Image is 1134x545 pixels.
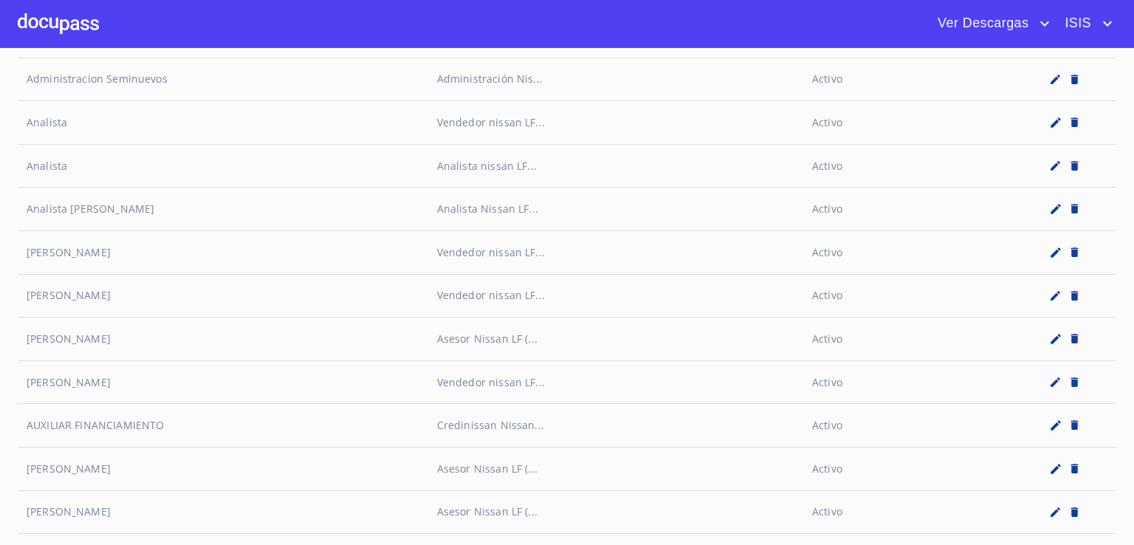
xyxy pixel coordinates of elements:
[428,318,803,361] td: Asesor Nissan LF (...
[18,274,428,318] td: [PERSON_NAME]
[428,230,803,274] td: Vendedor nissan LF...
[18,490,428,534] td: [PERSON_NAME]
[1054,12,1099,35] span: ISIS
[803,404,909,448] td: Activo
[803,58,909,101] td: Activo
[18,447,428,490] td: [PERSON_NAME]
[803,318,909,361] td: Activo
[18,360,428,404] td: [PERSON_NAME]
[18,101,428,145] td: Analista
[927,12,1054,35] button: account of current user
[18,230,428,274] td: [PERSON_NAME]
[803,188,909,231] td: Activo
[1054,12,1116,35] button: account of current user
[428,360,803,404] td: Vendedor nissan LF...
[803,360,909,404] td: Activo
[428,58,803,101] td: Administración Nis...
[428,188,803,231] td: Analista Nissan LF...
[803,144,909,188] td: Activo
[428,447,803,490] td: Asesor Nissan LF (...
[927,12,1036,35] span: Ver Descargas
[803,274,909,318] td: Activo
[18,144,428,188] td: Analista
[18,404,428,448] td: AUXILIAR FINANCIAMIENTO
[803,447,909,490] td: Activo
[803,490,909,534] td: Activo
[18,188,428,231] td: Analista [PERSON_NAME]
[428,144,803,188] td: Analista nissan LF...
[428,101,803,145] td: Vendedor nissan LF...
[18,58,428,101] td: Administracion Seminuevos
[428,274,803,318] td: Vendedor nissan LF...
[803,101,909,145] td: Activo
[428,404,803,448] td: Credinissan Nissan...
[18,318,428,361] td: [PERSON_NAME]
[803,230,909,274] td: Activo
[428,490,803,534] td: Asesor Nissan LF (...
